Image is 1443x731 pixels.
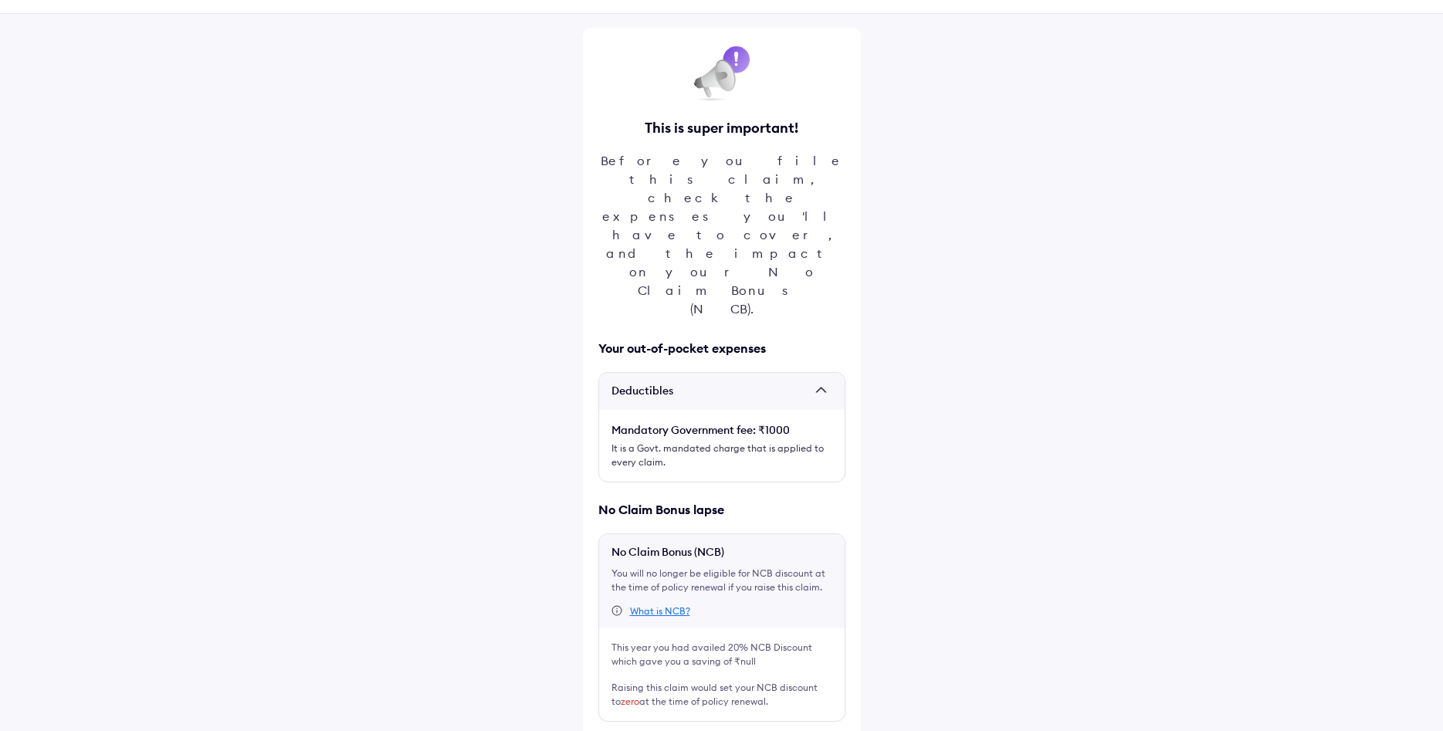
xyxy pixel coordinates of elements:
[611,442,832,469] div: It is a Govt. mandated charge that is applied to every claim.
[611,422,832,438] div: Mandatory Government fee: ₹1000
[598,340,845,357] div: Your out-of-pocket expenses
[598,120,845,136] div: This is super important!
[598,151,845,318] div: Before you file this claim, check the expenses you'll have to cover, and the impact on your No Cl...
[691,43,753,105] img: icon
[611,681,832,709] div: Raising this claim would set your NCB discount to at the time of policy renewal.
[621,695,639,707] span: zero
[630,605,690,618] div: What is NCB?
[611,641,832,668] div: This year you had availed 20% NCB Discount which gave you a saving of ₹null
[598,501,845,518] div: No Claim Bonus lapse
[611,384,809,399] span: Deductibles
